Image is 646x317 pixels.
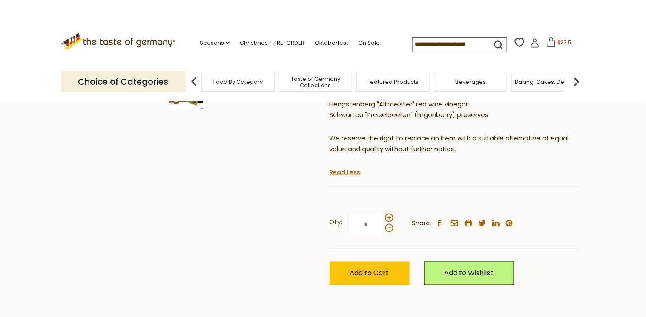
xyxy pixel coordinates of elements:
strong: Qty: [330,217,342,228]
a: Read Less [330,168,361,177]
a: On Sale [358,38,380,48]
a: Taste of Germany Collections [281,76,350,89]
span: Share: [412,218,432,228]
a: Beverages [455,79,486,85]
span: Add to Cart [350,268,389,278]
a: Oktoberfest [315,38,348,48]
p: Choice of Categories [61,71,186,92]
button: $27.5 [541,37,577,50]
p: We reserve the right to replace an item with a suitable alternative of equal value and quality wi... [330,133,579,154]
span: $27.5 [558,39,572,46]
a: Add to Wishlist [424,262,514,285]
a: Christmas - PRE-ORDER [240,38,304,48]
a: Seasons [200,38,230,48]
button: Add to Cart [330,262,410,285]
a: Food By Category [213,79,263,85]
img: next arrow [568,73,585,90]
a: Featured Products [368,79,419,85]
input: Qty: [348,212,383,236]
img: previous arrow [186,73,203,90]
a: Baking, Cakes, Desserts [515,79,581,85]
